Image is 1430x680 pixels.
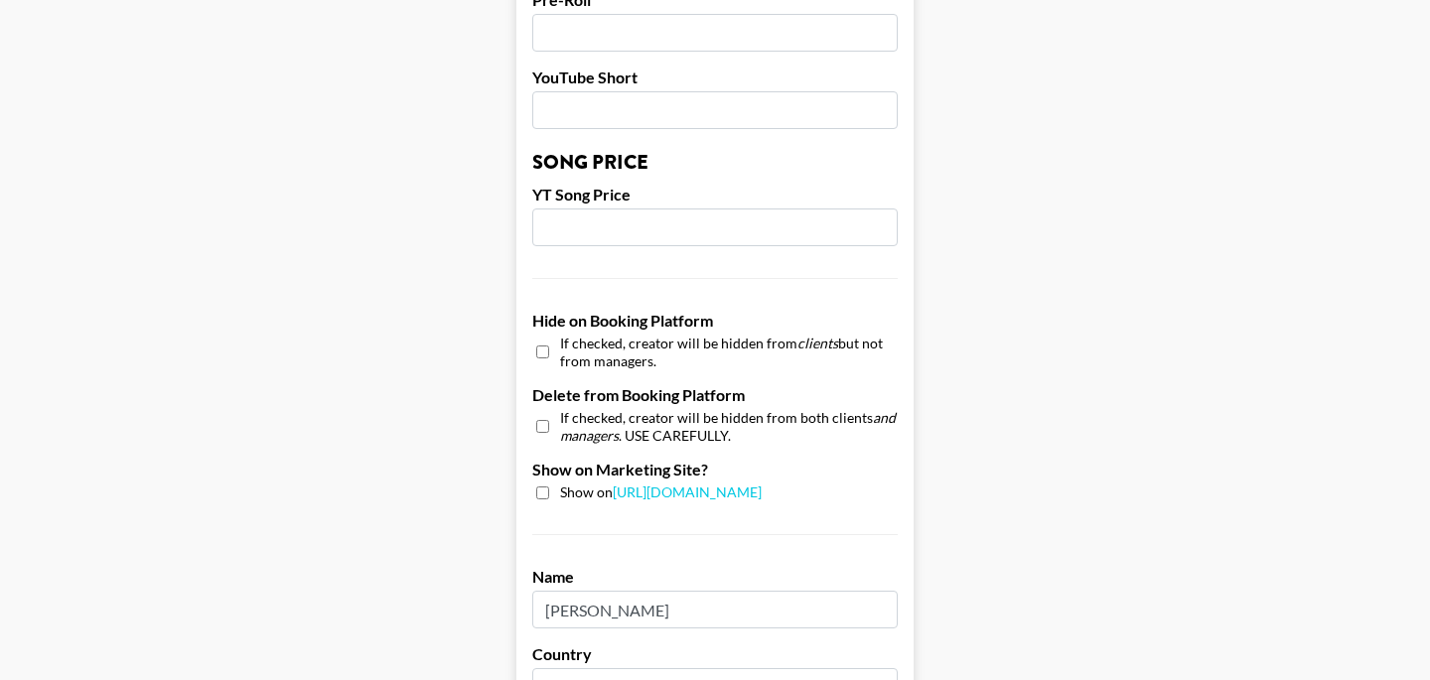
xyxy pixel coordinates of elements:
[532,153,898,173] h3: Song Price
[532,644,898,664] label: Country
[532,567,898,587] label: Name
[560,409,898,444] span: If checked, creator will be hidden from both clients . USE CAREFULLY.
[532,460,898,479] label: Show on Marketing Site?
[560,409,896,444] em: and managers
[613,483,762,500] a: [URL][DOMAIN_NAME]
[560,335,898,369] span: If checked, creator will be hidden from but not from managers.
[532,68,898,87] label: YouTube Short
[532,185,898,204] label: YT Song Price
[560,483,762,502] span: Show on
[532,385,898,405] label: Delete from Booking Platform
[797,335,838,351] em: clients
[532,311,898,331] label: Hide on Booking Platform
